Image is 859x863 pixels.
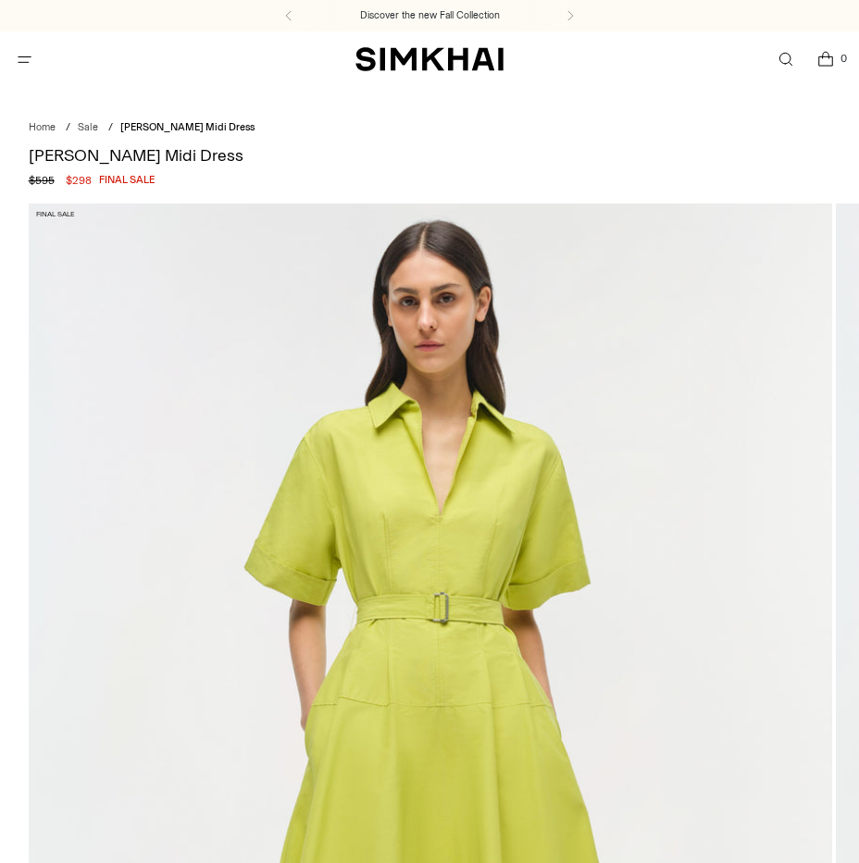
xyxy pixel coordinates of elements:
[66,120,70,136] div: /
[29,120,831,136] nav: breadcrumbs
[29,172,55,189] s: $595
[120,121,255,133] span: [PERSON_NAME] Midi Dress
[78,121,98,133] a: Sale
[355,46,504,73] a: SIMKHAI
[66,172,92,189] span: $298
[835,50,852,67] span: 0
[6,41,44,79] button: Open menu modal
[806,41,844,79] a: Open cart modal
[108,120,113,136] div: /
[360,8,500,23] a: Discover the new Fall Collection
[29,147,831,164] h1: [PERSON_NAME] Midi Dress
[29,121,56,133] a: Home
[766,41,804,79] a: Open search modal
